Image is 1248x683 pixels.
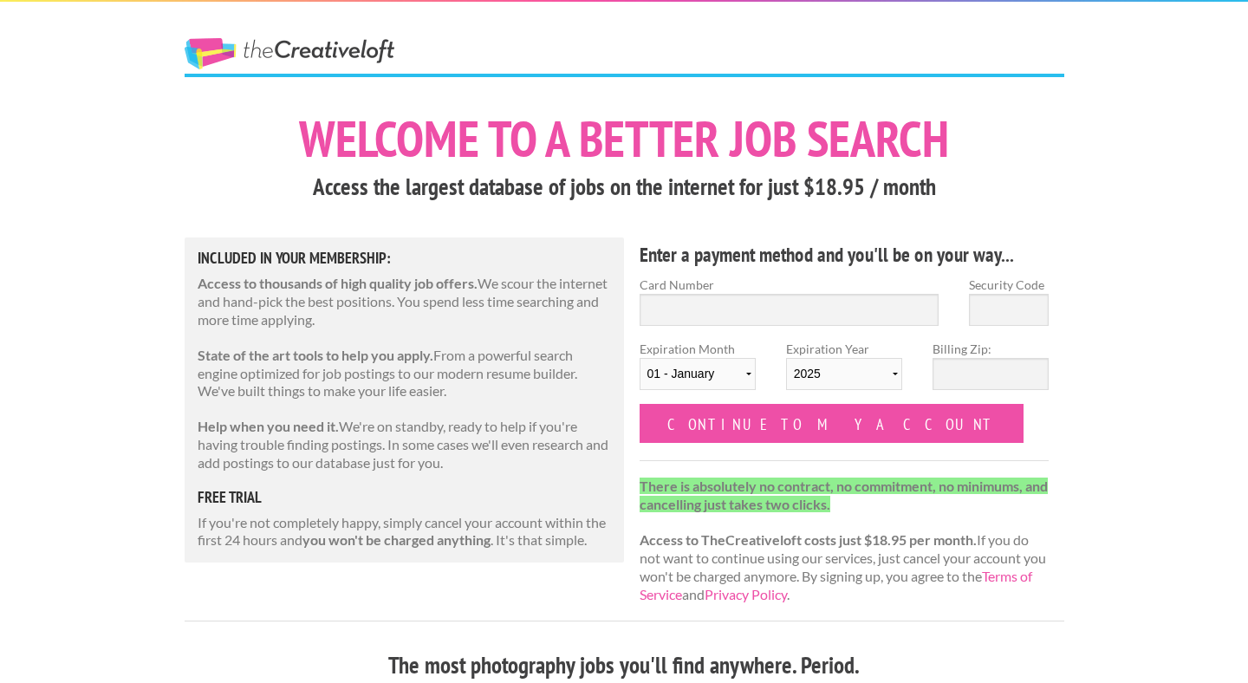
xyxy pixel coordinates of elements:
strong: State of the art tools to help you apply. [198,347,433,363]
a: The Creative Loft [185,38,394,69]
label: Billing Zip: [933,340,1049,358]
label: Security Code [969,276,1049,294]
select: Expiration Month [640,358,756,390]
strong: There is absolutely no contract, no commitment, no minimums, and cancelling just takes two clicks. [640,478,1048,512]
h1: Welcome to a better job search [185,114,1064,164]
h5: Included in Your Membership: [198,250,612,266]
p: If you're not completely happy, simply cancel your account within the first 24 hours and . It's t... [198,514,612,550]
a: Privacy Policy [705,586,787,602]
select: Expiration Year [786,358,902,390]
p: From a powerful search engine optimized for job postings to our modern resume builder. We've buil... [198,347,612,400]
strong: Access to TheCreativeloft costs just $18.95 per month. [640,531,977,548]
label: Expiration Year [786,340,902,404]
h4: Enter a payment method and you'll be on your way... [640,241,1050,269]
strong: you won't be charged anything [302,531,491,548]
p: If you do not want to continue using our services, just cancel your account you won't be charged ... [640,478,1050,604]
h3: The most photography jobs you'll find anywhere. Period. [185,649,1064,682]
h5: free trial [198,490,612,505]
h3: Access the largest database of jobs on the internet for just $18.95 / month [185,171,1064,204]
input: Continue to my account [640,404,1024,443]
a: Terms of Service [640,568,1032,602]
strong: Access to thousands of high quality job offers. [198,275,478,291]
p: We're on standby, ready to help if you're having trouble finding postings. In some cases we'll ev... [198,418,612,472]
p: We scour the internet and hand-pick the best positions. You spend less time searching and more ti... [198,275,612,328]
label: Expiration Month [640,340,756,404]
strong: Help when you need it. [198,418,339,434]
label: Card Number [640,276,939,294]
